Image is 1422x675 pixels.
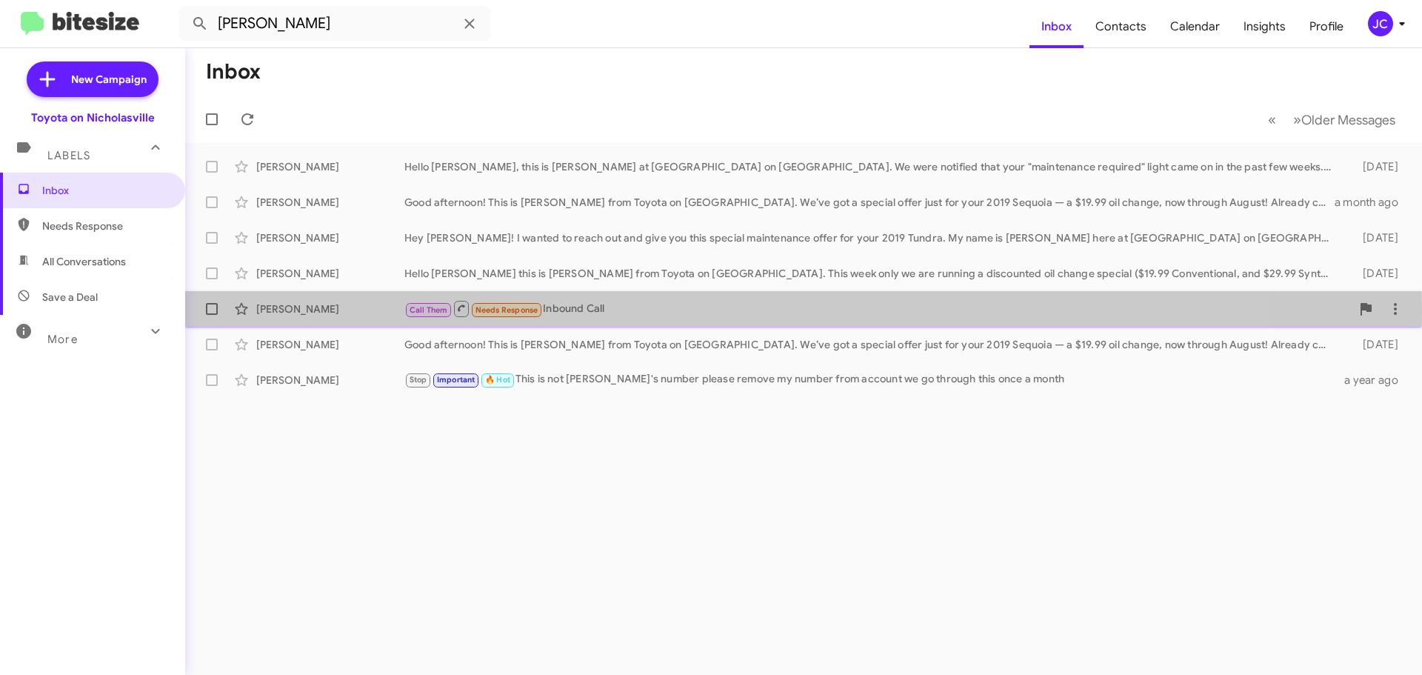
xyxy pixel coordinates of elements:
[179,6,490,41] input: Search
[485,375,510,385] span: 🔥 Hot
[47,333,78,346] span: More
[1368,11,1393,36] div: JC
[404,230,1339,245] div: Hey [PERSON_NAME]! I wanted to reach out and give you this special maintenance offer for your 201...
[404,195,1335,210] div: Good afternoon! This is [PERSON_NAME] from Toyota on [GEOGRAPHIC_DATA]. We’ve got a special offer...
[1339,230,1410,245] div: [DATE]
[256,302,404,316] div: [PERSON_NAME]
[1029,5,1084,48] a: Inbox
[256,159,404,174] div: [PERSON_NAME]
[410,305,448,315] span: Call Them
[1339,373,1410,388] div: a year ago
[256,373,404,388] div: [PERSON_NAME]
[42,183,168,198] span: Inbox
[1339,266,1410,281] div: [DATE]
[31,110,155,125] div: Toyota on Nicholasville
[1339,337,1410,352] div: [DATE]
[1232,5,1298,48] a: Insights
[437,375,475,385] span: Important
[256,337,404,352] div: [PERSON_NAME]
[42,219,168,233] span: Needs Response
[404,371,1339,388] div: This is not [PERSON_NAME]'s number please remove my number from account we go through this once a...
[47,149,90,162] span: Labels
[1301,112,1395,128] span: Older Messages
[410,375,427,385] span: Stop
[256,230,404,245] div: [PERSON_NAME]
[256,266,404,281] div: [PERSON_NAME]
[404,299,1351,318] div: Inbound Call
[1293,110,1301,129] span: »
[1084,5,1158,48] a: Contacts
[475,305,538,315] span: Needs Response
[404,337,1339,352] div: Good afternoon! This is [PERSON_NAME] from Toyota on [GEOGRAPHIC_DATA]. We’ve got a special offer...
[71,72,147,87] span: New Campaign
[1259,104,1285,135] button: Previous
[42,254,126,269] span: All Conversations
[1298,5,1355,48] a: Profile
[1268,110,1276,129] span: «
[404,159,1339,174] div: Hello [PERSON_NAME], this is [PERSON_NAME] at [GEOGRAPHIC_DATA] on [GEOGRAPHIC_DATA]. We were not...
[1335,195,1410,210] div: a month ago
[206,60,261,84] h1: Inbox
[1284,104,1404,135] button: Next
[1355,11,1406,36] button: JC
[1158,5,1232,48] a: Calendar
[42,290,98,305] span: Save a Deal
[1339,159,1410,174] div: [DATE]
[256,195,404,210] div: [PERSON_NAME]
[27,61,158,97] a: New Campaign
[1260,104,1404,135] nav: Page navigation example
[404,266,1339,281] div: Hello [PERSON_NAME] this is [PERSON_NAME] from Toyota on [GEOGRAPHIC_DATA]. This week only we are...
